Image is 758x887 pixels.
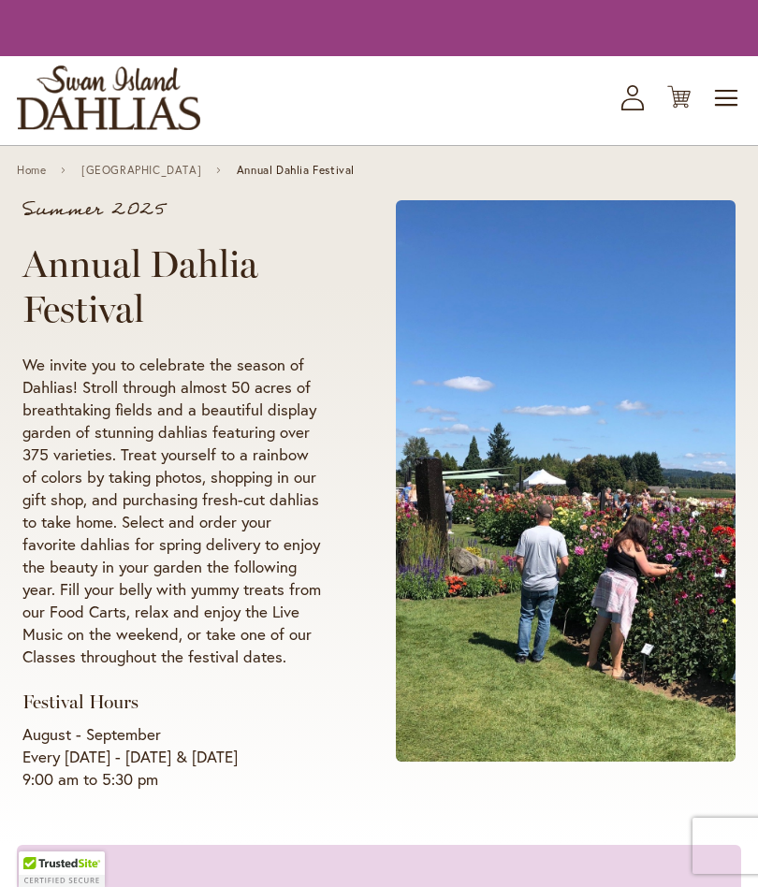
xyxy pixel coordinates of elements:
h1: Annual Dahlia Festival [22,241,325,331]
p: Summer 2025 [22,200,325,219]
a: store logo [17,65,200,130]
a: Home [17,164,46,177]
span: Annual Dahlia Festival [237,164,355,177]
p: We invite you to celebrate the season of Dahlias! Stroll through almost 50 acres of breathtaking ... [22,354,325,668]
h3: Festival Hours [22,691,325,714]
a: [GEOGRAPHIC_DATA] [81,164,201,177]
p: August - September Every [DATE] - [DATE] & [DATE] 9:00 am to 5:30 pm [22,723,325,791]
